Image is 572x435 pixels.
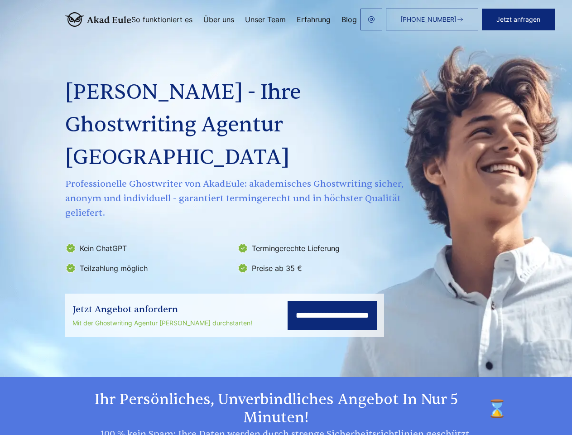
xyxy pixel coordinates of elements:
h2: Ihr persönliches, unverbindliches Angebot in nur 5 Minuten! [65,391,507,427]
span: Professionelle Ghostwriter von AkadEule: akademisches Ghostwriting sicher, anonym und individuell... [65,177,406,220]
a: Über uns [203,16,234,23]
img: email [368,16,375,23]
a: Unser Team [245,16,286,23]
img: logo [65,12,131,27]
li: Preise ab 35 € [237,261,404,275]
li: Teilzahlung möglich [65,261,232,275]
li: Kein ChatGPT [65,241,232,256]
li: Termingerechte Lieferung [237,241,404,256]
div: Jetzt Angebot anfordern [72,302,252,317]
div: Mit der Ghostwriting Agentur [PERSON_NAME] durchstarten! [72,318,252,329]
a: So funktioniert es [131,16,192,23]
span: [PHONE_NUMBER] [400,16,457,23]
h1: [PERSON_NAME] - Ihre Ghostwriting Agentur [GEOGRAPHIC_DATA] [65,76,406,174]
a: [PHONE_NUMBER] [386,9,478,30]
a: Blog [341,16,357,23]
a: Erfahrung [297,16,331,23]
button: Jetzt anfragen [482,9,555,30]
img: time [487,391,507,427]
